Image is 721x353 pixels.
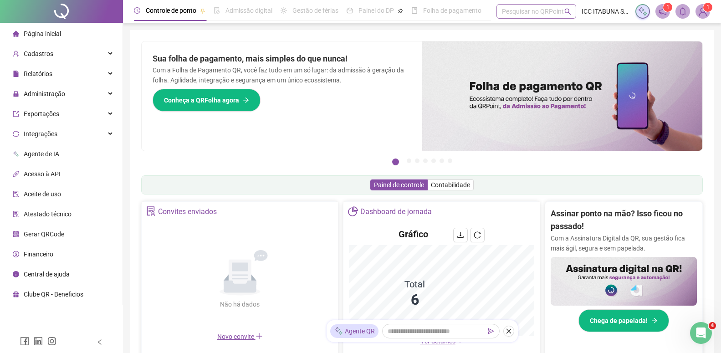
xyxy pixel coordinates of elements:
[564,8,571,15] span: search
[415,159,419,163] button: 3
[488,328,494,334] span: send
[457,231,464,239] span: download
[13,191,19,197] span: audit
[374,181,424,189] span: Painel de controle
[506,328,512,334] span: close
[24,70,52,77] span: Relatórios
[153,52,411,65] h2: Sua folha de pagamento, mais simples do que nunca!
[158,204,217,220] div: Convites enviados
[164,95,239,105] span: Conheça a QRFolha agora
[663,3,672,12] sup: 1
[24,30,61,37] span: Página inicial
[292,7,338,14] span: Gestão de férias
[651,317,658,324] span: arrow-right
[638,6,648,16] img: sparkle-icon.fc2bf0ac1784a2077858766a79e2daf3.svg
[398,8,403,14] span: pushpin
[420,338,455,345] span: Ver detalhes
[706,4,710,10] span: 1
[198,299,282,309] div: Não há dados
[582,6,630,16] span: ICC ITABUNA SOLIDARIA
[24,110,59,118] span: Exportações
[440,159,444,163] button: 6
[20,337,29,346] span: facebook
[134,7,140,14] span: clock-circle
[13,111,19,117] span: export
[330,324,378,338] div: Agente QR
[24,291,83,298] span: Clube QR - Beneficios
[24,90,65,97] span: Administração
[696,5,710,18] img: 16504
[24,271,70,278] span: Central de ajuda
[347,7,353,14] span: dashboard
[13,271,19,277] span: info-circle
[703,3,712,12] sup: Atualize o seu contato no menu Meus Dados
[97,339,103,345] span: left
[24,210,72,218] span: Atestado técnico
[24,130,57,138] span: Integrações
[690,322,712,344] iframe: Intercom live chat
[423,7,481,14] span: Folha de pagamento
[659,7,667,15] span: notification
[334,327,343,336] img: sparkle-icon.fc2bf0ac1784a2077858766a79e2daf3.svg
[225,7,272,14] span: Admissão digital
[360,204,432,220] div: Dashboard de jornada
[214,7,220,14] span: file-done
[551,257,697,306] img: banner%2F02c71560-61a6-44d4-94b9-c8ab97240462.png
[24,190,61,198] span: Aceite de uso
[551,233,697,253] p: Com a Assinatura Digital da QR, sua gestão fica mais ágil, segura e sem papelada.
[399,228,428,240] h4: Gráfico
[423,159,428,163] button: 4
[24,230,64,238] span: Gerar QRCode
[679,7,687,15] span: bell
[590,316,648,326] span: Chega de papelada!
[153,89,261,112] button: Conheça a QRFolha agora
[392,159,399,165] button: 1
[146,206,156,216] span: solution
[24,150,59,158] span: Agente de IA
[13,131,19,137] span: sync
[146,7,196,14] span: Controle de ponto
[431,159,436,163] button: 5
[34,337,43,346] span: linkedin
[243,97,249,103] span: arrow-right
[47,337,56,346] span: instagram
[153,65,411,85] p: Com a Folha de Pagamento QR, você faz tudo em um só lugar: da admissão à geração da folha. Agilid...
[431,181,470,189] span: Contabilidade
[200,8,205,14] span: pushpin
[358,7,394,14] span: Painel do DP
[578,309,669,332] button: Chega de papelada!
[13,171,19,177] span: api
[13,251,19,257] span: dollar
[422,41,703,151] img: banner%2F8d14a306-6205-4263-8e5b-06e9a85ad873.png
[420,338,463,345] a: Ver detalhes down
[407,159,411,163] button: 2
[411,7,418,14] span: book
[709,322,716,329] span: 4
[256,333,263,340] span: plus
[13,31,19,37] span: home
[448,159,452,163] button: 7
[474,231,481,239] span: reload
[13,211,19,217] span: solution
[13,91,19,97] span: lock
[24,170,61,178] span: Acesso à API
[24,251,53,258] span: Financeiro
[217,333,263,340] span: Novo convite
[13,71,19,77] span: file
[24,50,53,57] span: Cadastros
[281,7,287,14] span: sun
[666,4,670,10] span: 1
[348,206,358,216] span: pie-chart
[13,231,19,237] span: qrcode
[13,291,19,297] span: gift
[551,207,697,233] h2: Assinar ponto na mão? Isso ficou no passado!
[13,51,19,57] span: user-add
